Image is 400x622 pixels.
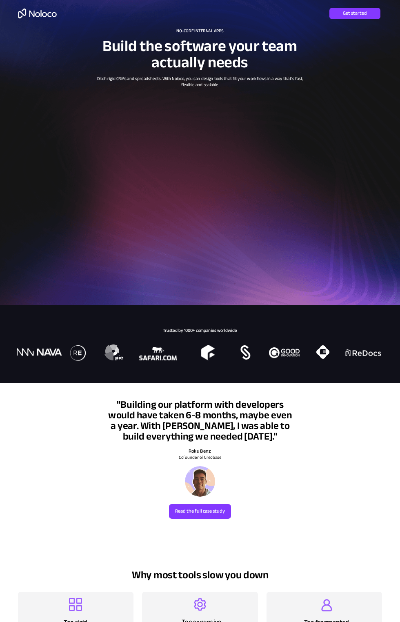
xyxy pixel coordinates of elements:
[189,447,211,455] span: Roku Benz
[329,11,380,17] span: Get started
[179,453,221,461] span: Cofounder of Creobase
[169,509,231,515] span: Read the full case study
[108,395,292,446] span: "Building our platform with developers would have taken 6-8 months, maybe even a year. With [PERS...
[46,93,353,264] iframe: Platform overview
[329,8,380,19] a: Get started
[169,504,231,519] a: Read the full case study
[131,565,269,584] span: Why most tools slow you down
[97,74,303,89] span: Ditch rigid CRMs and spreadsheets. With Noloco, you can design tools that fit your workflows in a...
[176,27,224,35] span: NO-CODE INTERNAL APPS
[163,327,237,335] span: Trusted by 1000+ companies worldwide
[102,32,297,77] span: Build the software your team actually needs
